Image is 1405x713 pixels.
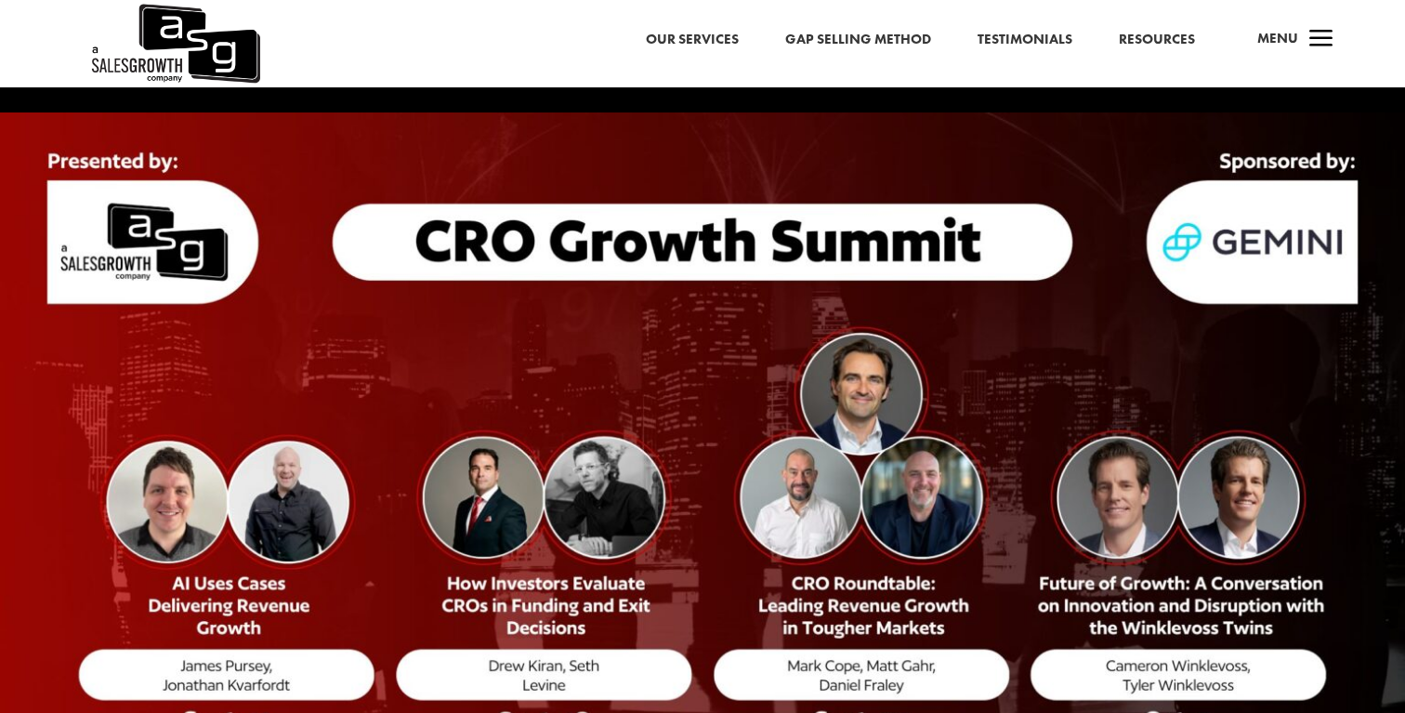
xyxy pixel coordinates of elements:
[978,28,1072,52] a: Testimonials
[1119,28,1195,52] a: Resources
[1303,21,1340,59] span: a
[646,28,739,52] a: Our Services
[1257,29,1298,47] span: Menu
[785,28,931,52] a: Gap Selling Method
